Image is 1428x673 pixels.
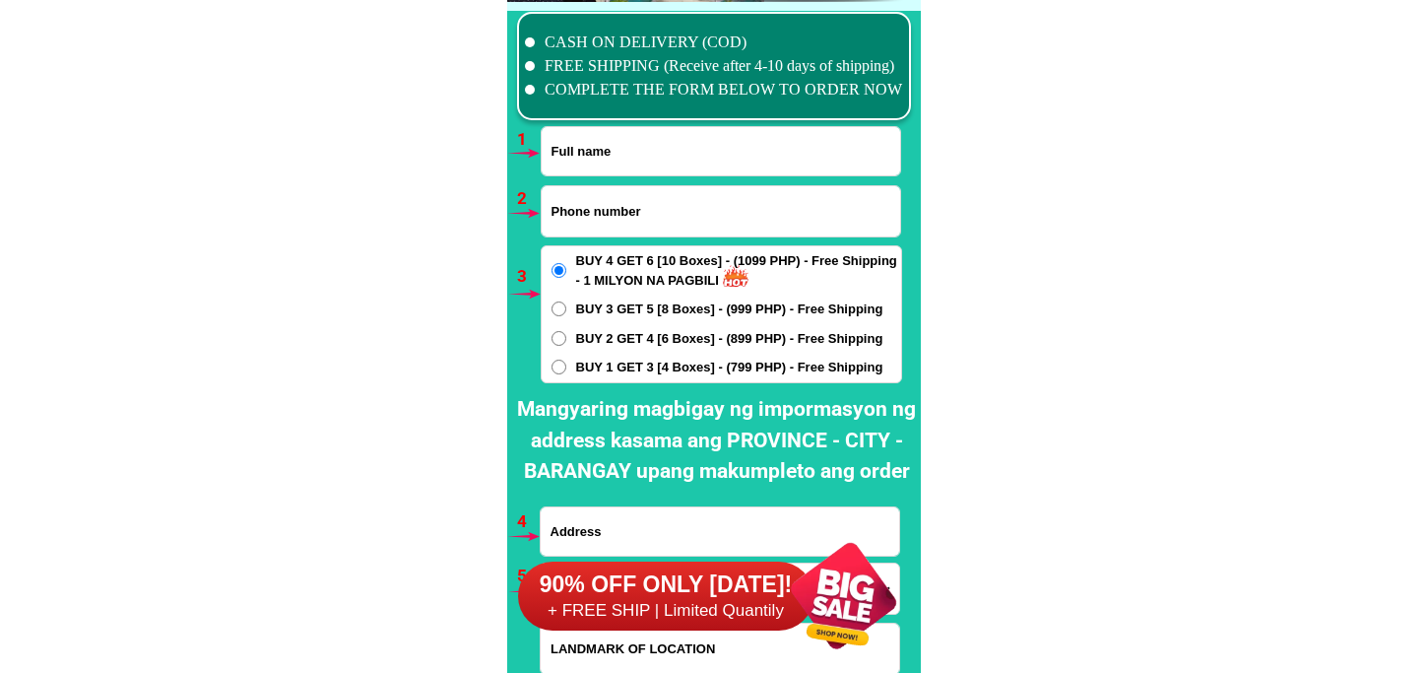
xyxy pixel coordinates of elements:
input: Input address [541,507,899,556]
input: Input full_name [542,127,900,175]
span: BUY 4 GET 6 [10 Boxes] - (1099 PHP) - Free Shipping - 1 MILYON NA PAGBILI [576,251,901,290]
li: COMPLETE THE FORM BELOW TO ORDER NOW [525,78,903,101]
span: BUY 3 GET 5 [8 Boxes] - (999 PHP) - Free Shipping [576,300,883,319]
h6: 4 [517,509,540,535]
input: BUY 3 GET 5 [8 Boxes] - (999 PHP) - Free Shipping [552,302,566,316]
h2: Mangyaring magbigay ng impormasyon ng address kasama ang PROVINCE - CITY - BARANGAY upang makumpl... [512,394,921,488]
input: BUY 2 GET 4 [6 Boxes] - (899 PHP) - Free Shipping [552,331,566,346]
h6: 2 [517,186,540,212]
span: BUY 1 GET 3 [4 Boxes] - (799 PHP) - Free Shipping [576,358,883,377]
span: BUY 2 GET 4 [6 Boxes] - (899 PHP) - Free Shipping [576,329,883,349]
input: BUY 4 GET 6 [10 Boxes] - (1099 PHP) - Free Shipping - 1 MILYON NA PAGBILI [552,263,566,278]
h6: 1 [517,127,540,153]
h6: 5 [517,564,540,589]
h6: 90% OFF ONLY [DATE]! [518,571,813,600]
li: FREE SHIPPING (Receive after 4-10 days of shipping) [525,54,903,78]
li: CASH ON DELIVERY (COD) [525,31,903,54]
h6: 3 [517,264,540,290]
input: Input phone_number [542,186,900,236]
input: BUY 1 GET 3 [4 Boxes] - (799 PHP) - Free Shipping [552,360,566,374]
h6: + FREE SHIP | Limited Quantily [518,600,813,622]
